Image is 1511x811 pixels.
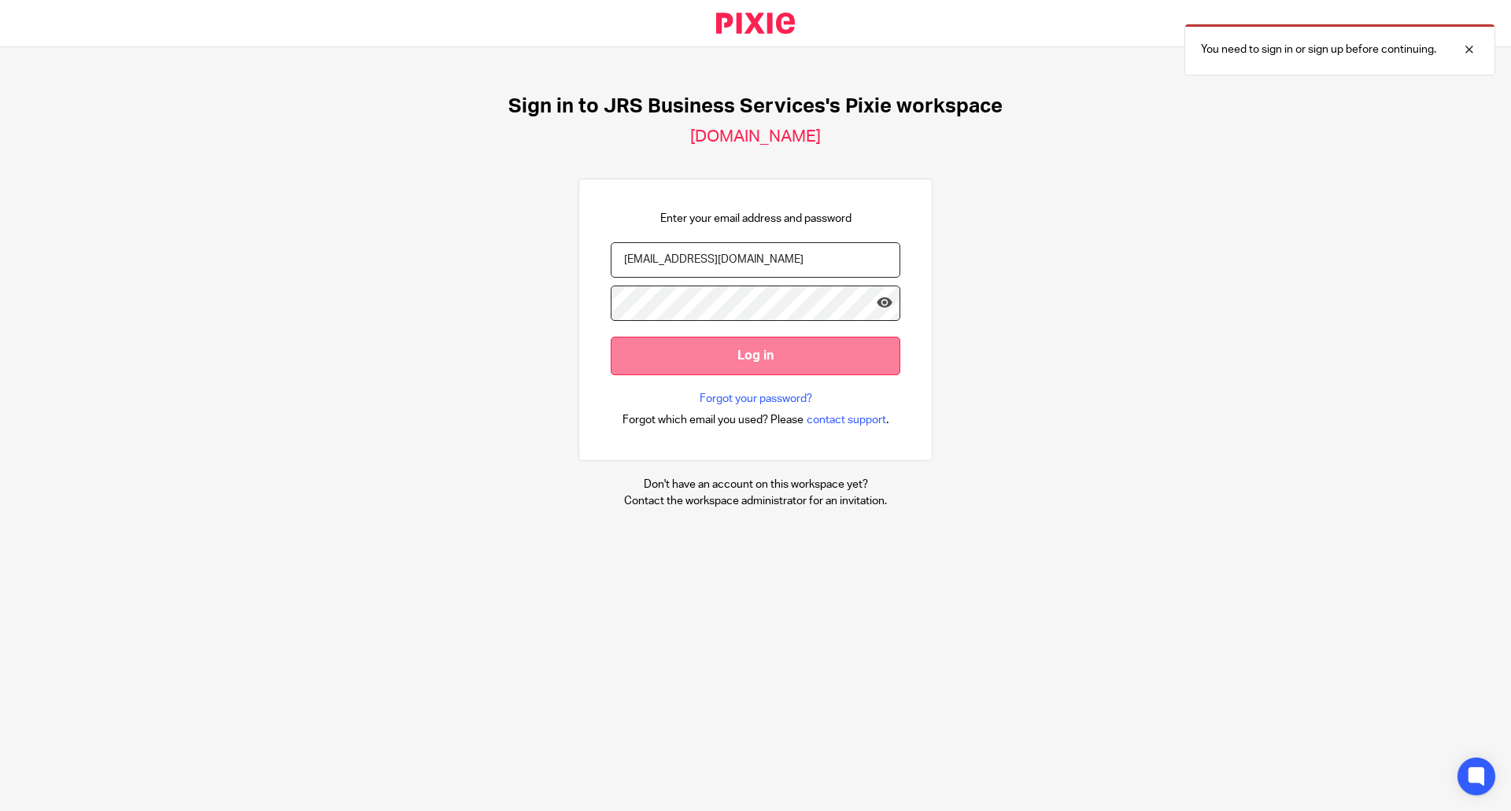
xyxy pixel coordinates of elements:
h2: [DOMAIN_NAME] [690,127,821,147]
div: . [623,411,889,429]
p: Don't have an account on this workspace yet? [624,477,887,492]
p: You need to sign in or sign up before continuing. [1201,42,1436,57]
span: contact support [807,412,886,428]
p: Enter your email address and password [660,211,852,227]
input: name@example.com [611,242,900,278]
h1: Sign in to JRS Business Services's Pixie workspace [508,94,1003,119]
span: Forgot which email you used? Please [623,412,804,428]
p: Contact the workspace administrator for an invitation. [624,493,887,509]
input: Log in [611,337,900,375]
a: Forgot your password? [700,391,812,407]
